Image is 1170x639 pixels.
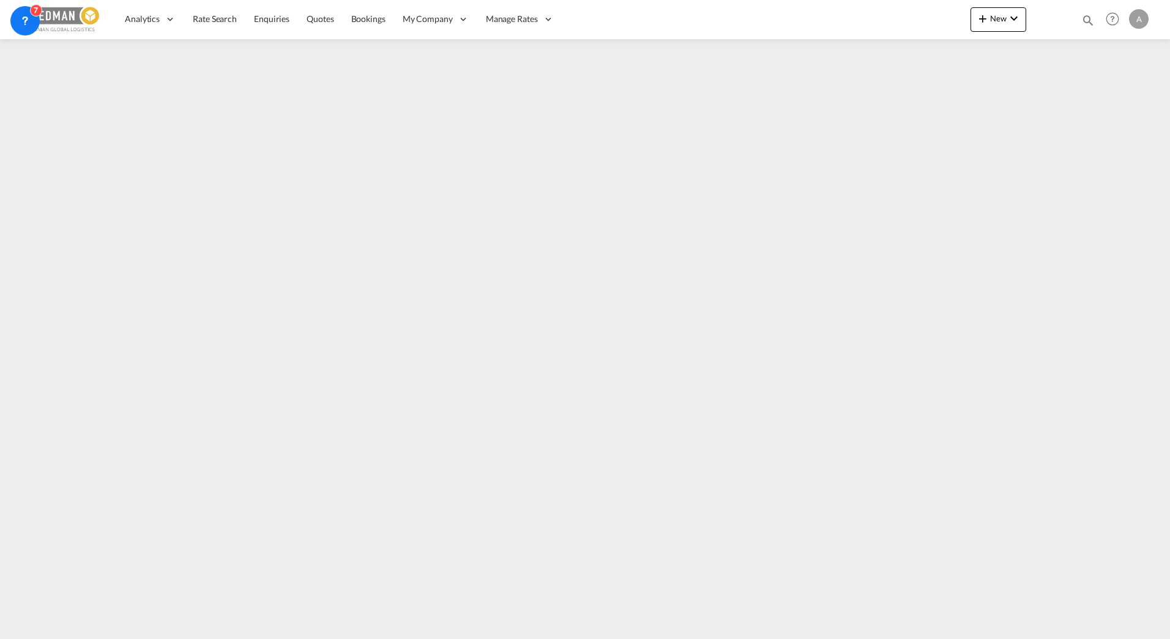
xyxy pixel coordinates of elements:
[351,13,386,24] span: Bookings
[1081,13,1095,32] div: icon-magnify
[1007,11,1021,26] md-icon: icon-chevron-down
[254,13,289,24] span: Enquiries
[18,6,101,33] img: c12ca350ff1b11efb6b291369744d907.png
[307,13,333,24] span: Quotes
[403,13,453,25] span: My Company
[1129,9,1149,29] div: A
[975,13,1021,23] span: New
[971,7,1026,32] button: icon-plus 400-fgNewicon-chevron-down
[1102,9,1123,29] span: Help
[1102,9,1129,31] div: Help
[193,13,237,24] span: Rate Search
[1081,13,1095,27] md-icon: icon-magnify
[125,13,160,25] span: Analytics
[486,13,538,25] span: Manage Rates
[975,11,990,26] md-icon: icon-plus 400-fg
